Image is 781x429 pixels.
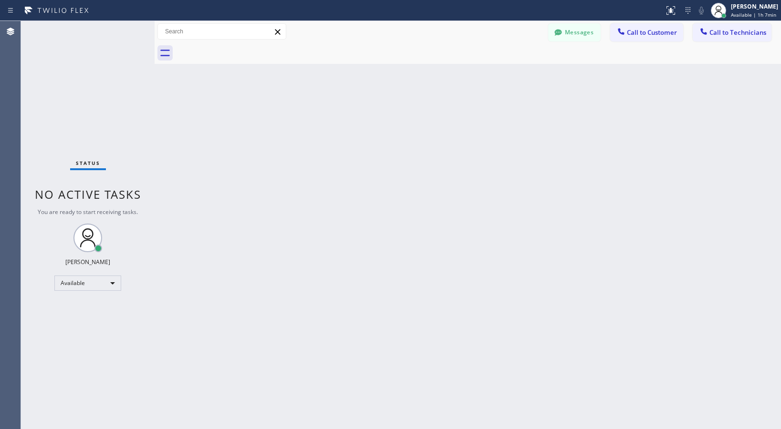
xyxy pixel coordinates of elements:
button: Call to Customer [610,23,683,41]
span: No active tasks [35,186,141,202]
span: Available | 1h 7min [731,11,776,18]
button: Messages [548,23,601,41]
span: Call to Customer [627,28,677,37]
span: You are ready to start receiving tasks. [38,208,138,216]
button: Call to Technicians [693,23,771,41]
button: Mute [695,4,708,17]
div: Available [54,276,121,291]
div: [PERSON_NAME] [65,258,110,266]
div: [PERSON_NAME] [731,2,778,10]
input: Search [158,24,286,39]
span: Status [76,160,100,166]
span: Call to Technicians [709,28,766,37]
